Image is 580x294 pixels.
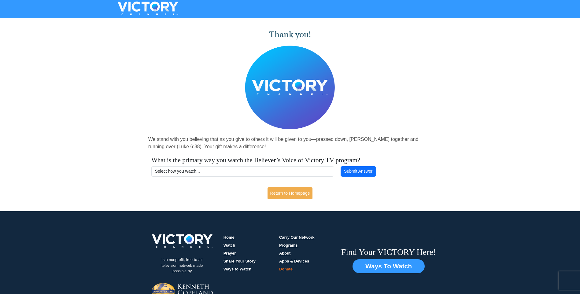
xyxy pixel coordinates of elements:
[224,267,252,271] a: Ways to Watch
[341,247,436,257] h6: Find Your VICTORY Here!
[279,235,315,240] a: Carry Our Network
[279,251,291,255] a: About
[224,243,235,248] a: Watch
[279,259,309,263] a: Apps & Devices
[144,234,220,248] img: victory-logo.png
[353,259,425,273] button: Ways To Watch
[224,251,236,255] a: Prayer
[224,235,235,240] a: Home
[152,252,213,279] p: Is a nonprofit, free-to-air television network made possible by
[279,267,293,271] a: Donate
[148,136,432,150] p: We stand with you believing that as you give to others it will be given to you—pressed down, [PER...
[268,187,313,199] a: Return to Homepage
[341,166,376,177] button: Submit Answer
[279,243,298,248] a: Programs
[148,30,432,40] h1: Thank you!
[245,46,335,130] img: Believer's Voice of Victory Network
[110,2,186,15] img: VICTORYTHON - VICTORY Channel
[151,156,429,164] h4: What is the primary way you watch the Believer’s Voice of Victory TV program?
[224,259,256,263] a: Share Your Story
